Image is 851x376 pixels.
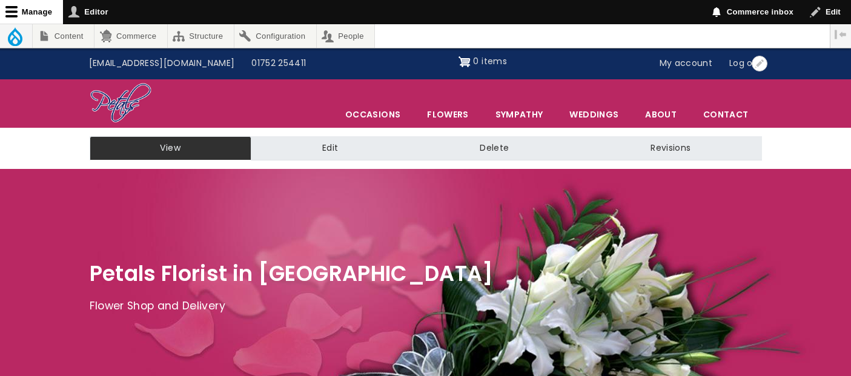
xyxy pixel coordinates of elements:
a: Content [33,24,94,48]
button: Open User account menu configuration options [752,56,767,71]
img: Home [90,82,152,125]
a: Edit [251,136,409,160]
a: Contact [690,102,761,127]
nav: Tabs [81,136,771,160]
a: Revisions [580,136,761,160]
button: Vertical orientation [830,24,851,45]
a: [EMAIL_ADDRESS][DOMAIN_NAME] [81,52,243,75]
a: About [632,102,689,127]
img: Shopping cart [459,52,471,71]
a: Structure [168,24,234,48]
span: Weddings [557,102,631,127]
span: 0 items [473,55,506,67]
a: View [90,136,251,160]
span: Occasions [333,102,413,127]
a: Configuration [234,24,316,48]
a: Shopping cart 0 items [459,52,507,71]
a: Flowers [414,102,481,127]
a: My account [651,52,721,75]
a: 01752 254411 [243,52,314,75]
p: Flower Shop and Delivery [90,297,762,315]
a: People [317,24,375,48]
a: Delete [409,136,580,160]
a: Sympathy [483,102,556,127]
span: Petals Florist in [GEOGRAPHIC_DATA] [90,259,494,288]
a: Commerce [94,24,167,48]
a: Log out [721,52,770,75]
